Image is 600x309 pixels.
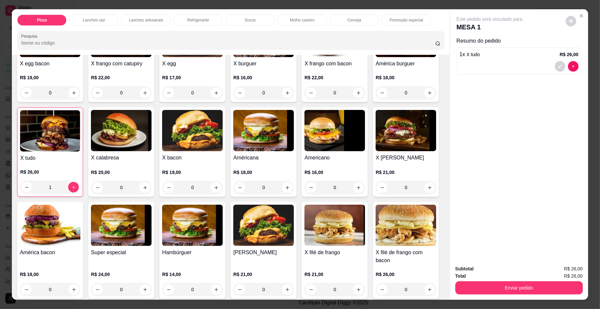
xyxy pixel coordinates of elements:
img: product-image [304,110,365,151]
p: Este pedido será vinculado para [457,16,523,22]
img: product-image [162,110,223,151]
h4: X egg bacon [20,60,80,68]
p: R$ 20,00 [91,169,152,176]
p: R$ 16,00 [233,74,294,81]
label: Pesquisa [21,33,40,39]
img: product-image [233,110,294,151]
p: Pizza [37,17,47,23]
h4: X tudo [20,154,80,162]
p: R$ 21,00 [304,271,365,278]
img: product-image [162,205,223,246]
h4: X filé de frango com bacon [376,249,436,264]
img: product-image [91,110,152,151]
p: Cerveja [348,17,361,23]
p: R$ 19,00 [162,169,223,176]
button: decrease-product-quantity [555,61,565,72]
p: Lanches artesanais [129,17,163,23]
p: R$ 26,00 [376,271,436,278]
img: product-image [304,205,365,246]
h4: Super especial [91,249,152,257]
p: R$ 17,00 [162,74,223,81]
p: MESA 1 [457,22,523,32]
p: R$ 21,00 [233,271,294,278]
p: Molho caseiro [290,17,315,23]
p: Lanches raiz [83,17,105,23]
p: R$ 18,00 [233,169,294,176]
button: decrease-product-quantity [566,16,576,26]
p: R$ 21,00 [376,169,436,176]
p: R$ 26,00 [20,169,80,175]
img: product-image [20,205,80,246]
h4: X bacon [162,154,223,162]
h4: X frango com bacon [304,60,365,68]
h4: [PERSON_NAME] [233,249,294,257]
button: decrease-product-quantity [568,61,579,72]
span: R$ 26,00 [564,265,583,272]
img: product-image [376,110,436,151]
strong: Total [455,273,466,279]
p: R$ 24,00 [91,271,152,278]
p: R$ 18,00 [376,74,436,81]
p: R$ 22,00 [304,74,365,81]
p: Refrigerante [187,17,209,23]
img: product-image [233,205,294,246]
input: Pesquisa [21,40,435,46]
p: R$ 19,00 [20,74,80,81]
h4: X egg [162,60,223,68]
h4: X burguer [233,60,294,68]
p: R$ 22,00 [91,74,152,81]
h4: América bacon [20,249,80,257]
img: product-image [91,205,152,246]
h4: Americano [304,154,365,162]
p: Sucos [245,17,256,23]
p: R$ 26,00 [560,51,579,58]
button: Enviar pedido [455,281,583,294]
p: 1 x [460,51,480,58]
strong: Subtotal [455,266,474,271]
h4: X [PERSON_NAME] [376,154,436,162]
p: Promoção especial [389,17,423,23]
p: R$ 14,00 [162,271,223,278]
h4: América burguer [376,60,436,68]
span: R$ 26,00 [564,272,583,280]
p: R$ 18,00 [20,271,80,278]
h4: X frango com catupiry [91,60,152,68]
h4: Hambúrguer [162,249,223,257]
button: Close [576,11,587,21]
h4: X calabresa [91,154,152,162]
p: R$ 16,00 [304,169,365,176]
h4: X filé de frango [304,249,365,257]
img: product-image [376,205,436,246]
img: product-image [20,110,80,152]
h4: Américana [233,154,294,162]
p: Resumo do pedido [457,37,582,45]
span: X tudo [467,52,480,57]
